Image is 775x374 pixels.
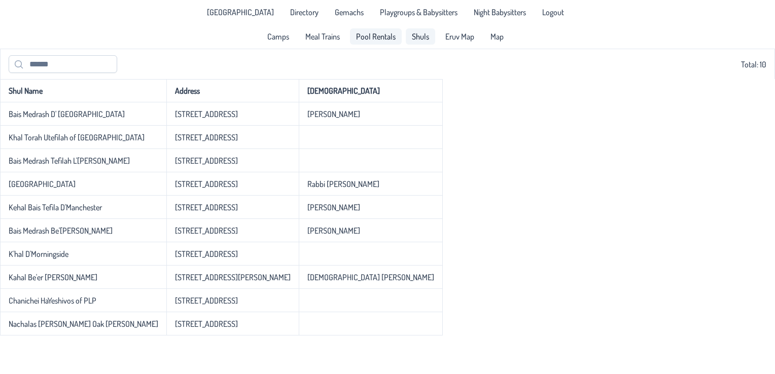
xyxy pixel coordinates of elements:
a: [GEOGRAPHIC_DATA] [201,4,280,20]
a: Shuls [406,28,435,45]
p-celleditor: [PERSON_NAME] [307,202,360,212]
span: Playgroups & Babysitters [380,8,457,16]
a: Map [484,28,510,45]
p-celleditor: Kehal Bais Tefila D'Manchester [9,202,102,212]
p-celleditor: Chanichei HaYeshivos of PLP [9,295,96,306]
li: Pine Lake Park [201,4,280,20]
p-celleditor: [STREET_ADDRESS] [175,226,238,236]
p-celleditor: [DEMOGRAPHIC_DATA] [PERSON_NAME] [307,272,434,282]
a: Pool Rentals [350,28,402,45]
span: Eruv Map [445,32,474,41]
p-celleditor: [STREET_ADDRESS] [175,132,238,142]
a: Night Babysitters [468,4,532,20]
p-celleditor: [PERSON_NAME] [307,226,360,236]
span: Logout [542,8,564,16]
span: Shuls [412,32,429,41]
p-celleditor: [STREET_ADDRESS][PERSON_NAME] [175,272,291,282]
span: Camps [267,32,289,41]
a: Directory [284,4,325,20]
div: Total: 10 [9,55,766,73]
p-celleditor: Rabbi [PERSON_NAME] [307,179,379,189]
p-celleditor: Bais Medrash Tefilah L'[PERSON_NAME] [9,156,130,166]
p-celleditor: [STREET_ADDRESS] [175,249,238,259]
p-celleditor: [STREET_ADDRESS] [175,179,238,189]
span: Meal Trains [305,32,340,41]
span: Directory [290,8,319,16]
a: Gemachs [329,4,370,20]
p-celleditor: Nachalas [PERSON_NAME] Oak [PERSON_NAME] [9,319,158,329]
th: [DEMOGRAPHIC_DATA] [299,79,443,102]
p-celleditor: [PERSON_NAME] [307,109,360,119]
span: Pool Rentals [356,32,396,41]
a: Camps [261,28,295,45]
span: Night Babysitters [474,8,526,16]
a: Meal Trains [299,28,346,45]
span: Gemachs [335,8,364,16]
p-celleditor: [GEOGRAPHIC_DATA] [9,179,76,189]
p-celleditor: [STREET_ADDRESS] [175,295,238,306]
p-celleditor: [STREET_ADDRESS] [175,109,238,119]
p-celleditor: [STREET_ADDRESS] [175,202,238,212]
li: Logout [536,4,570,20]
p-celleditor: [STREET_ADDRESS] [175,319,238,329]
p-celleditor: Khal Torah Utefilah of [GEOGRAPHIC_DATA] [9,132,145,142]
span: [GEOGRAPHIC_DATA] [207,8,274,16]
p-celleditor: K'hal D'Morningside [9,249,68,259]
th: Address [166,79,299,102]
p-celleditor: Kahal Be'er [PERSON_NAME] [9,272,97,282]
span: Map [490,32,504,41]
a: Playgroups & Babysitters [374,4,464,20]
p-celleditor: Bais Medrash Be'[PERSON_NAME] [9,226,113,236]
p-celleditor: [STREET_ADDRESS] [175,156,238,166]
p-celleditor: Bais Medrash D' [GEOGRAPHIC_DATA] [9,109,125,119]
a: Eruv Map [439,28,480,45]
